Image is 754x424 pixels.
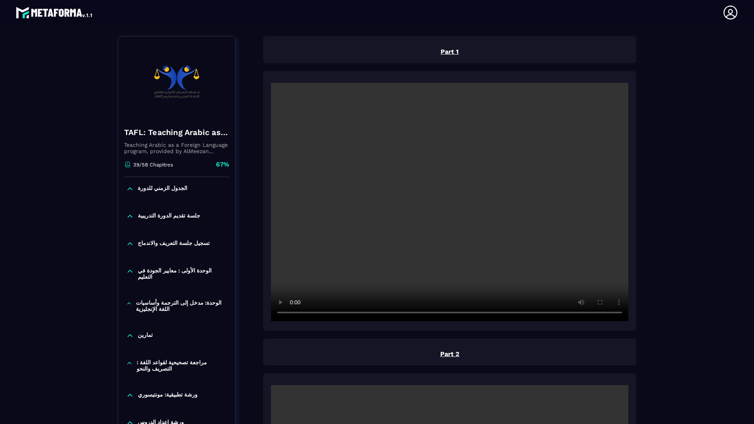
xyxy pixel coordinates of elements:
p: الوحدة: مدخل إلى الترجمة وأساسيات اللغة الإنجليزية [136,300,227,312]
p: 67% [216,160,229,169]
u: Part 1 [441,48,459,55]
img: logo [16,5,93,20]
p: Teaching Arabic as a Foreign Language program, provided by AlMeezan Academy in the [GEOGRAPHIC_DATA] [124,142,229,154]
p: الجدول الزمني للدورة [138,185,187,193]
img: banner [124,42,229,121]
u: Part 2 [440,350,459,358]
h4: TAFL: Teaching Arabic as a Foreign Language program [124,127,229,138]
p: تمارين [138,332,153,340]
p: مراجعة تصحيحية لقواعد اللغة : التصريف والنحو [137,359,227,372]
p: الوحدة الأولى : معايير الجودة في التعليم [138,267,227,280]
p: تسجيل جلسة التعريف والاندماج [138,240,210,248]
p: 39/58 Chapitres [133,162,173,168]
p: جلسة تقديم الدورة التدريبية [138,212,200,220]
p: ورشة تطبیقیة: مونتیسوري [138,391,198,399]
